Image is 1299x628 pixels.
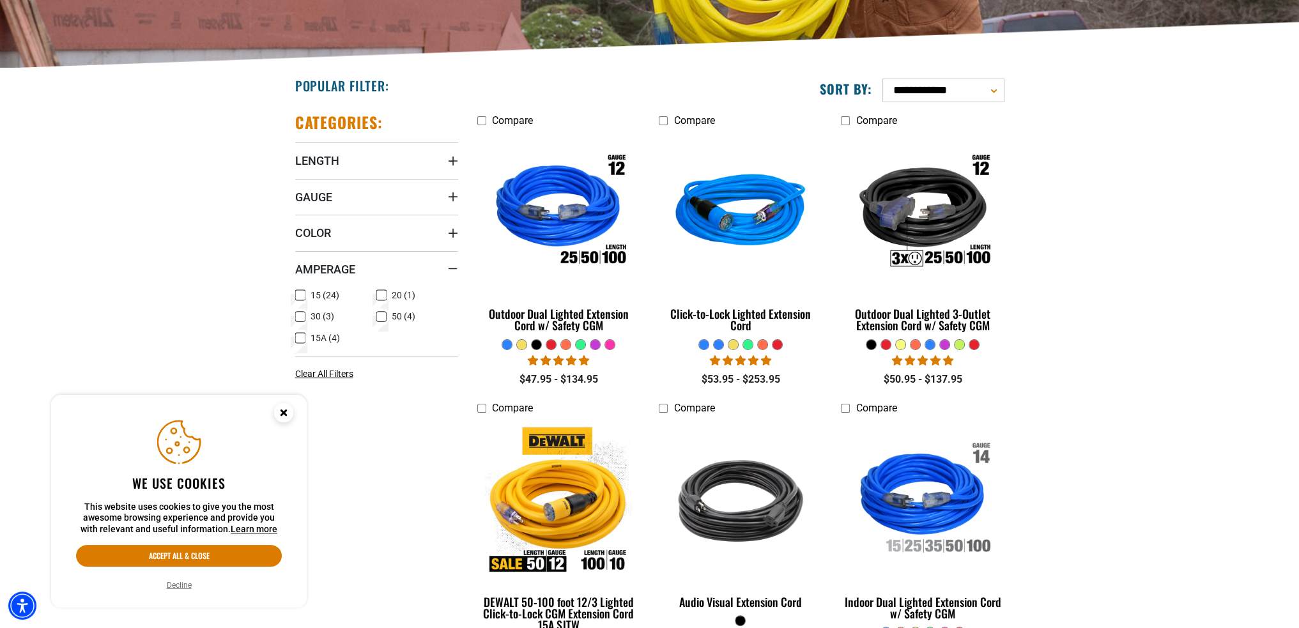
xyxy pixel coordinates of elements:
[295,226,331,240] span: Color
[295,142,458,178] summary: Length
[392,291,415,300] span: 20 (1)
[295,77,389,94] h2: Popular Filter:
[673,114,714,126] span: Compare
[842,139,1003,286] img: Outdoor Dual Lighted 3-Outlet Extension Cord w/ Safety CGM
[478,139,639,286] img: Outdoor Dual Lighted Extension Cord w/ Safety CGM
[477,372,640,387] div: $47.95 - $134.95
[231,524,277,534] a: This website uses cookies to give you the most awesome browsing experience and provide you with r...
[841,421,1004,627] a: Indoor Dual Lighted Extension Cord w/ Safety CGM Indoor Dual Lighted Extension Cord w/ Safety CGM
[659,308,822,331] div: Click-to-Lock Lighted Extension Cord
[492,114,533,126] span: Compare
[841,372,1004,387] div: $50.95 - $137.95
[659,372,822,387] div: $53.95 - $253.95
[660,427,821,574] img: black
[492,402,533,414] span: Compare
[295,190,332,204] span: Gauge
[8,592,36,620] div: Accessibility Menu
[659,596,822,608] div: Audio Visual Extension Cord
[528,355,589,367] span: 4.81 stars
[295,153,339,168] span: Length
[261,395,307,434] button: Close this option
[76,502,282,535] p: This website uses cookies to give you the most awesome browsing experience and provide you with r...
[163,579,196,592] button: Decline
[841,308,1004,331] div: Outdoor Dual Lighted 3-Outlet Extension Cord w/ Safety CGM
[295,179,458,215] summary: Gauge
[295,215,458,250] summary: Color
[659,133,822,339] a: blue Click-to-Lock Lighted Extension Cord
[477,133,640,339] a: Outdoor Dual Lighted Extension Cord w/ Safety CGM Outdoor Dual Lighted Extension Cord w/ Safety CGM
[76,545,282,567] button: Accept all & close
[892,355,953,367] span: 4.80 stars
[76,475,282,491] h2: We use cookies
[841,596,1004,619] div: Indoor Dual Lighted Extension Cord w/ Safety CGM
[710,355,771,367] span: 4.87 stars
[820,80,872,97] label: Sort by:
[856,402,896,414] span: Compare
[856,114,896,126] span: Compare
[673,402,714,414] span: Compare
[477,308,640,331] div: Outdoor Dual Lighted Extension Cord w/ Safety CGM
[841,133,1004,339] a: Outdoor Dual Lighted 3-Outlet Extension Cord w/ Safety CGM Outdoor Dual Lighted 3-Outlet Extensio...
[660,139,821,286] img: blue
[51,395,307,608] aside: Cookie Consent
[311,333,340,342] span: 15A (4)
[295,251,458,287] summary: Amperage
[295,367,358,381] a: Clear All Filters
[295,262,355,277] span: Amperage
[842,427,1003,574] img: Indoor Dual Lighted Extension Cord w/ Safety CGM
[311,312,334,321] span: 30 (3)
[295,369,353,379] span: Clear All Filters
[659,421,822,615] a: black Audio Visual Extension Cord
[311,291,339,300] span: 15 (24)
[478,427,639,574] img: DEWALT 50-100 foot 12/3 Lighted Click-to-Lock CGM Extension Cord 15A SJTW
[295,112,383,132] h2: Categories:
[392,312,415,321] span: 50 (4)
